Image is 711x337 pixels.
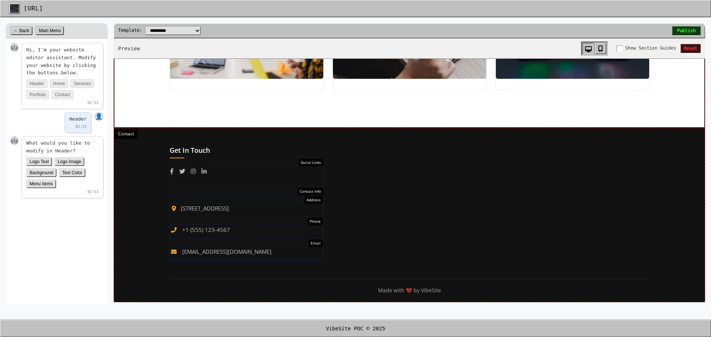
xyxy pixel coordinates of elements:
div: 02:53 [69,124,87,130]
iframe: Website Preview [114,56,705,302]
button: Menu Items [26,179,56,188]
p: Header [69,115,87,123]
button: Contact [51,90,73,99]
button: Logo Text [26,157,52,166]
span: Template: [118,27,142,34]
button: Home [50,79,68,88]
button: Publish [672,26,701,35]
img: Company Logo [10,4,19,13]
button: Mobile view [595,43,607,54]
h1: [URL] [24,4,43,13]
button: Desktop view [582,43,594,54]
button: Text Color [59,168,86,177]
div: 🤖 [10,43,19,52]
button: Logo Image [54,157,84,166]
button: Main Menu [36,26,64,35]
input: Show Section Guides [617,46,622,51]
div: 02:53 [26,189,99,195]
p: Hi, I'm your website editor assistant. Modify your website by clicking the buttons below. [26,46,99,77]
div: 🤖 [10,136,19,145]
button: ← Back [10,26,33,35]
span: Show Section Guides [625,45,676,52]
button: Reset [681,44,701,53]
button: Background [26,168,57,177]
button: Portfolio [26,90,49,99]
p: What would you like to modify in Header? [26,139,99,155]
div: 02:53 [26,100,99,106]
button: Services [70,79,94,88]
p: VibeSite POC © 2025 [9,324,702,333]
button: Header [26,79,47,88]
div: 👤 [94,112,103,121]
span: Preview [118,44,140,53]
